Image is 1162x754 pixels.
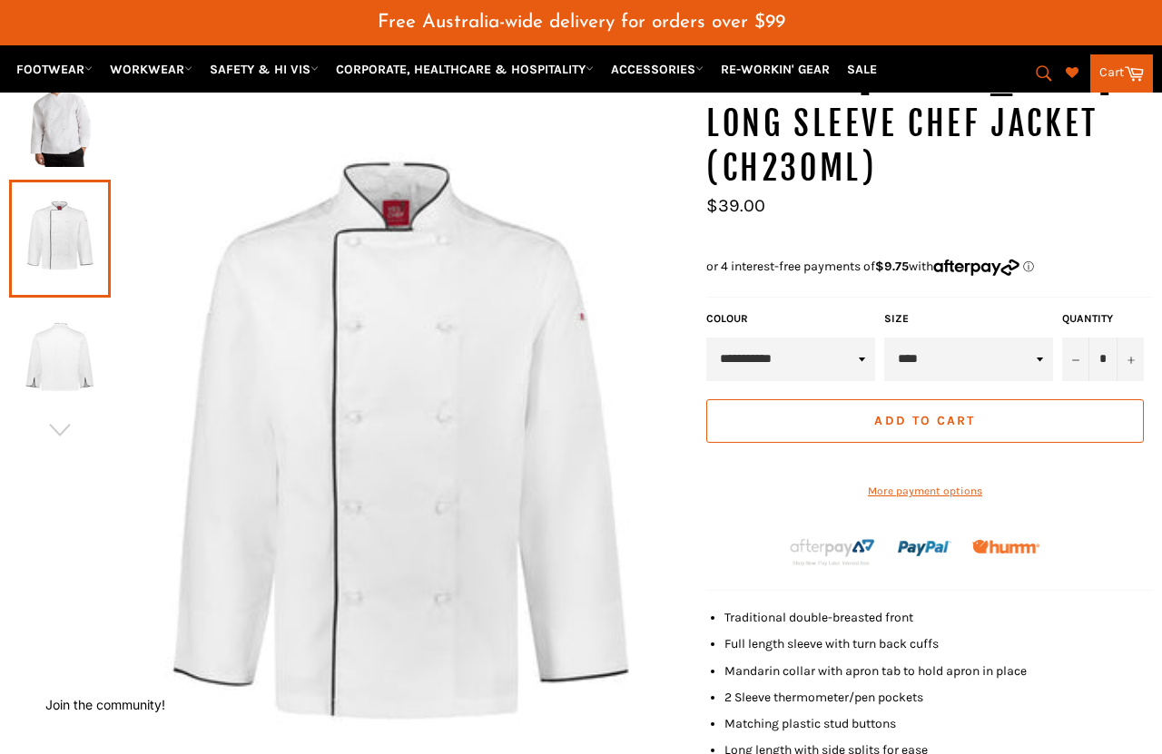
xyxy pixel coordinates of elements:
a: More payment options [706,484,1144,499]
a: RE-WORKIN' GEAR [714,53,837,84]
a: SAFETY & HI VIS [202,53,326,84]
a: CORPORATE, HEALTHCARE & HOSPITALITY [329,53,601,84]
a: ACCESSORIES [604,53,711,84]
a: FOOTWEAR [9,53,100,84]
li: Full length sleeve with turn back cuffs [724,635,1153,652]
li: Mandarin collar with apron tab to hold apron in place [724,662,1153,680]
li: Traditional double-breasted front [724,609,1153,626]
span: Add to Cart [874,413,975,428]
button: Reduce item quantity by one [1062,338,1089,381]
img: BIZ Mens Al Dente Long Sleeve Chef Jacket (CH230ML) - Workin' Gear [18,310,102,410]
img: Humm_core_logo_RGB-01_300x60px_small_195d8312-4386-4de7-b182-0ef9b6303a37.png [972,540,1039,553]
button: Join the community! [45,697,165,712]
span: Free Australia-wide delivery for orders over $99 [378,13,785,32]
img: BIZ Mens Al Dente Long Sleeve Chef Jacket (CH230ML) - Workin' Gear [18,67,102,167]
label: Size [884,311,1053,327]
label: COLOUR [706,311,875,327]
img: paypal.png [898,522,951,575]
button: Increase item quantity by one [1117,338,1144,381]
li: Matching plastic stud buttons [724,715,1153,732]
span: $39.00 [706,195,765,216]
a: WORKWEAR [103,53,200,84]
button: Add to Cart [706,399,1144,443]
h1: BIZ Mens [PERSON_NAME] Long Sleeve Chef Jacket (CH230ML) [706,56,1153,191]
img: Afterpay-Logo-on-dark-bg_large.png [788,536,877,567]
a: Cart [1090,54,1153,93]
a: SALE [840,53,884,84]
label: Quantity [1062,311,1144,327]
li: 2 Sleeve thermometer/pen pockets [724,689,1153,706]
